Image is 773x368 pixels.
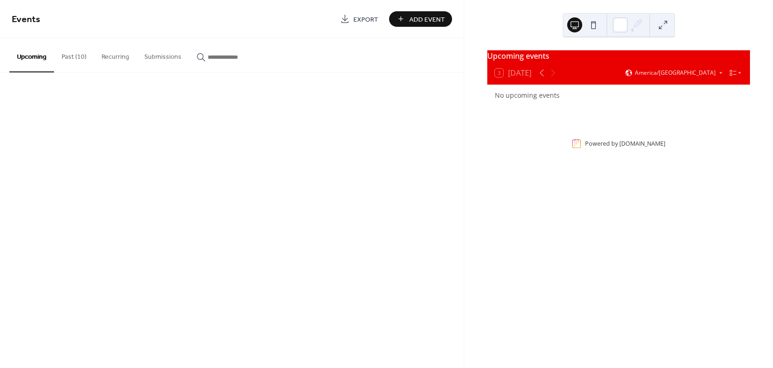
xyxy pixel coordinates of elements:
[353,15,378,24] span: Export
[487,50,750,62] div: Upcoming events
[137,38,189,71] button: Submissions
[619,140,665,148] a: [DOMAIN_NAME]
[585,140,665,148] div: Powered by
[495,90,742,100] div: No upcoming events
[635,70,716,76] span: America/[GEOGRAPHIC_DATA]
[9,38,54,72] button: Upcoming
[389,11,452,27] button: Add Event
[12,10,40,29] span: Events
[94,38,137,71] button: Recurring
[409,15,445,24] span: Add Event
[54,38,94,71] button: Past (10)
[333,11,385,27] a: Export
